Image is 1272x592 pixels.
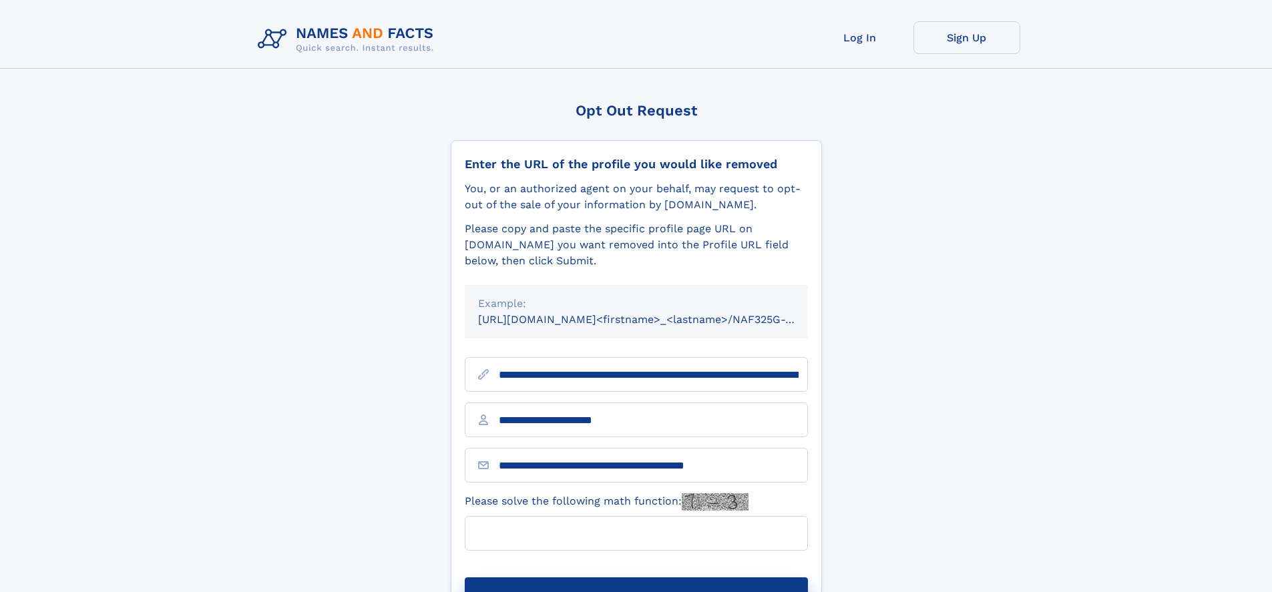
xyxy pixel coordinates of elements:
div: Example: [478,296,795,312]
div: Opt Out Request [451,102,822,119]
a: Sign Up [913,21,1020,54]
div: Enter the URL of the profile you would like removed [465,157,808,172]
div: Please copy and paste the specific profile page URL on [DOMAIN_NAME] you want removed into the Pr... [465,221,808,269]
img: Logo Names and Facts [252,21,445,57]
a: Log In [807,21,913,54]
div: You, or an authorized agent on your behalf, may request to opt-out of the sale of your informatio... [465,181,808,213]
small: [URL][DOMAIN_NAME]<firstname>_<lastname>/NAF325G-xxxxxxxx [478,313,833,326]
label: Please solve the following math function: [465,493,749,511]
